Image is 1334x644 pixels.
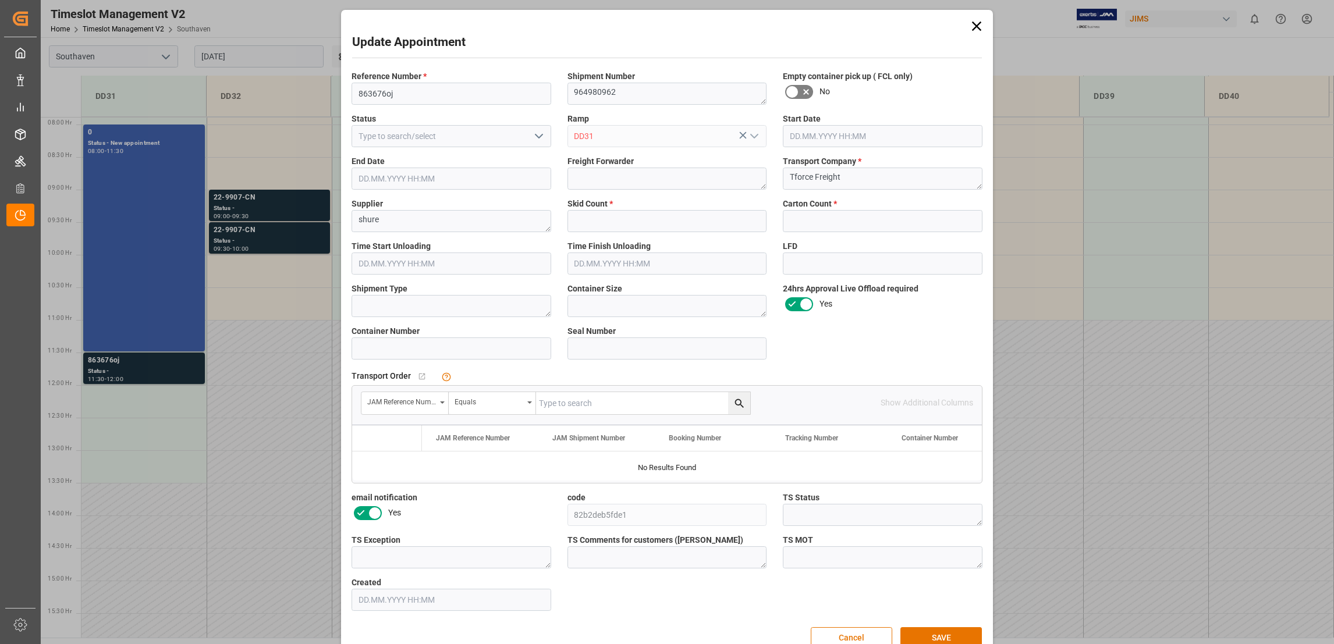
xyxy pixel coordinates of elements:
span: Shipment Type [352,283,407,295]
span: Skid Count [567,198,613,210]
input: DD.MM.YYYY HH:MM [352,252,551,275]
h2: Update Appointment [352,33,466,52]
button: open menu [745,127,762,145]
span: Container Number [902,434,958,442]
span: Seal Number [567,325,616,337]
input: DD.MM.YYYY HH:MM [352,168,551,190]
span: Container Size [567,283,622,295]
span: Created [352,577,381,589]
div: Equals [455,394,523,407]
span: Shipment Number [567,70,635,83]
input: DD.MM.YYYY HH:MM [567,252,767,275]
button: search button [728,392,750,414]
span: Start Date [783,113,821,125]
textarea: shure [352,210,551,232]
span: TS MOT [783,534,813,546]
input: DD.MM.YYYY HH:MM [352,589,551,611]
button: open menu [449,392,536,414]
span: Status [352,113,376,125]
span: Booking Number [669,434,721,442]
span: Supplier [352,198,383,210]
span: Empty container pick up ( FCL only) [783,70,913,83]
input: Type to search [536,392,750,414]
span: LFD [783,240,797,252]
span: JAM Reference Number [436,434,510,442]
span: code [567,492,586,504]
span: Transport Order [352,370,411,382]
button: open menu [529,127,547,145]
span: Carton Count [783,198,837,210]
span: JAM Shipment Number [552,434,625,442]
span: Yes [819,298,832,310]
button: open menu [361,392,449,414]
span: End Date [352,155,385,168]
textarea: 964980962 [567,83,767,105]
span: TS Status [783,492,819,504]
span: Time Finish Unloading [567,240,651,252]
input: Type to search/select [352,125,551,147]
span: Freight Forwarder [567,155,634,168]
span: Container Number [352,325,420,337]
span: Transport Company [783,155,861,168]
textarea: Tforce Freight [783,168,982,190]
span: Yes [388,507,401,519]
span: email notification [352,492,417,504]
span: Ramp [567,113,589,125]
span: 24hrs Approval Live Offload required [783,283,918,295]
input: Type to search/select [567,125,767,147]
span: Reference Number [352,70,427,83]
input: DD.MM.YYYY HH:MM [783,125,982,147]
span: Time Start Unloading [352,240,431,252]
span: No [819,86,830,98]
span: TS Comments for customers ([PERSON_NAME]) [567,534,743,546]
div: JAM Reference Number [367,394,436,407]
span: Tracking Number [785,434,838,442]
span: TS Exception [352,534,400,546]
